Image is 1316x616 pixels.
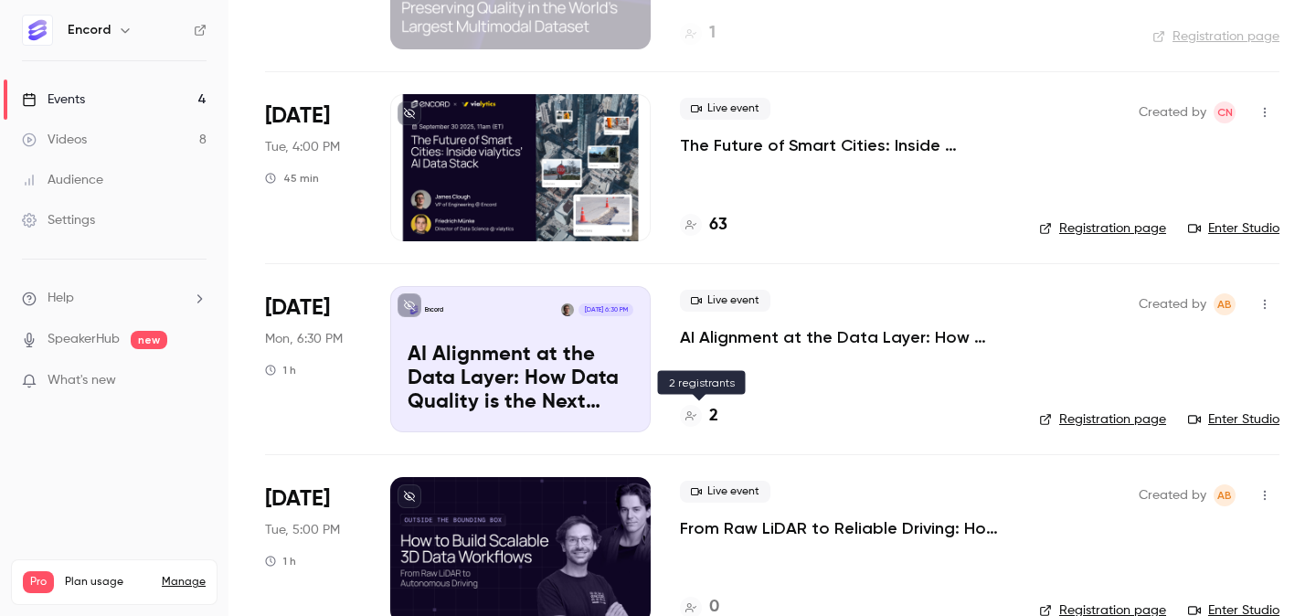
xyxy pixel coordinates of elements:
[1217,293,1232,315] span: AB
[1214,293,1236,315] span: Annabel Benjamin
[680,326,1010,348] a: AI Alignment at the Data Layer: How Data Quality is the Next Frontier in AI
[680,213,727,238] a: 63
[408,344,633,414] p: AI Alignment at the Data Layer: How Data Quality is the Next Frontier in AI
[48,289,74,308] span: Help
[265,94,361,240] div: Sep 30 Tue, 4:00 PM (Europe/London)
[1152,27,1279,46] a: Registration page
[680,517,1010,539] a: From Raw LiDAR to Reliable Driving: How to Build Scalable 3D Data Workflows
[1214,101,1236,123] span: Chloe Noble
[561,303,574,316] img: James Clough
[709,213,727,238] h4: 63
[709,404,718,429] h4: 2
[22,211,95,229] div: Settings
[68,21,111,39] h6: Encord
[1217,101,1233,123] span: CN
[1039,410,1166,429] a: Registration page
[22,90,85,109] div: Events
[680,290,770,312] span: Live event
[680,21,716,46] a: 1
[680,98,770,120] span: Live event
[23,571,54,593] span: Pro
[265,101,330,131] span: [DATE]
[265,484,330,514] span: [DATE]
[680,481,770,503] span: Live event
[265,293,330,323] span: [DATE]
[22,131,87,149] div: Videos
[162,575,206,589] a: Manage
[131,331,167,349] span: new
[48,330,120,349] a: SpeakerHub
[1139,484,1206,506] span: Created by
[22,289,207,308] li: help-dropdown-opener
[390,286,651,432] a: AI Alignment at the Data Layer: How Data Quality is the Next Frontier in AIEncordJames Clough[DAT...
[22,171,103,189] div: Audience
[265,363,296,377] div: 1 h
[578,303,632,316] span: [DATE] 6:30 PM
[65,575,151,589] span: Plan usage
[265,330,343,348] span: Mon, 6:30 PM
[265,138,340,156] span: Tue, 4:00 PM
[1039,219,1166,238] a: Registration page
[1139,293,1206,315] span: Created by
[1188,410,1279,429] a: Enter Studio
[1188,219,1279,238] a: Enter Studio
[23,16,52,45] img: Encord
[265,554,296,568] div: 1 h
[1214,484,1236,506] span: Annabel Benjamin
[265,286,361,432] div: Oct 27 Mon, 6:30 PM (Europe/London)
[185,373,207,389] iframe: Noticeable Trigger
[680,134,1010,156] a: The Future of Smart Cities: Inside vialytics' AI Data Stack
[1139,101,1206,123] span: Created by
[265,521,340,539] span: Tue, 5:00 PM
[425,305,443,314] p: Encord
[265,171,319,186] div: 45 min
[48,371,116,390] span: What's new
[680,404,718,429] a: 2
[709,21,716,46] h4: 1
[1217,484,1232,506] span: AB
